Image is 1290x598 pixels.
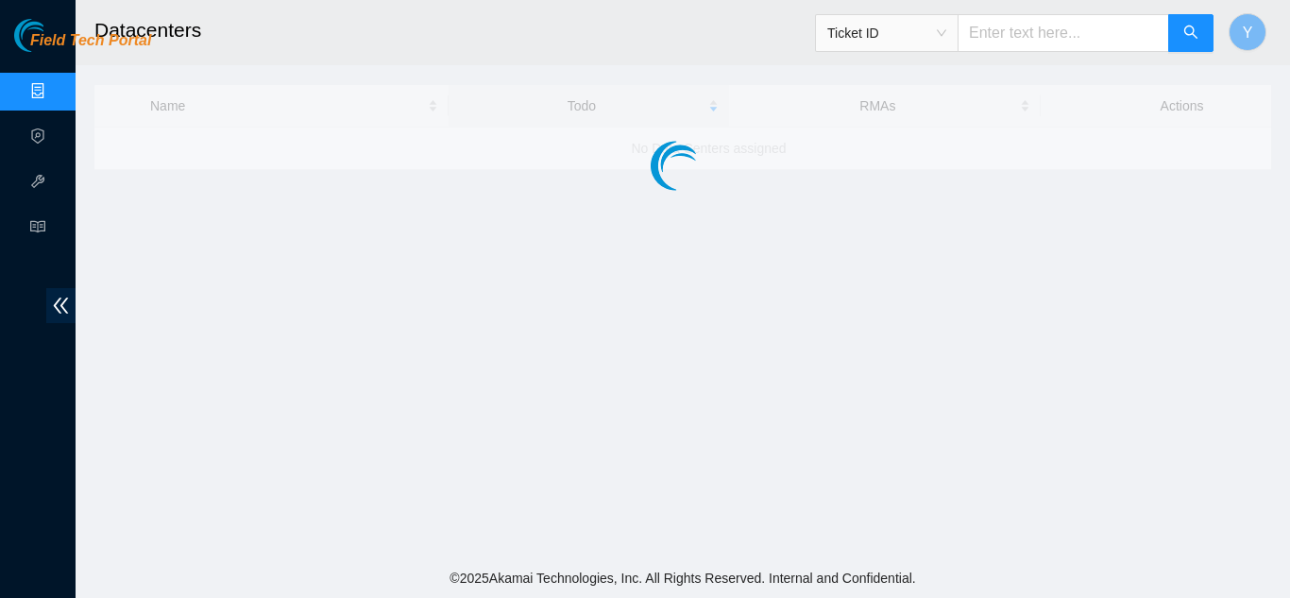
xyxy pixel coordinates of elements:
[14,34,151,59] a: Akamai TechnologiesField Tech Portal
[1168,14,1214,52] button: search
[14,19,95,52] img: Akamai Technologies
[958,14,1169,52] input: Enter text here...
[30,32,151,50] span: Field Tech Portal
[827,19,946,47] span: Ticket ID
[1183,25,1198,43] span: search
[46,288,76,323] span: double-left
[1229,13,1266,51] button: Y
[30,211,45,248] span: read
[1243,21,1253,44] span: Y
[76,558,1290,598] footer: © 2025 Akamai Technologies, Inc. All Rights Reserved. Internal and Confidential.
